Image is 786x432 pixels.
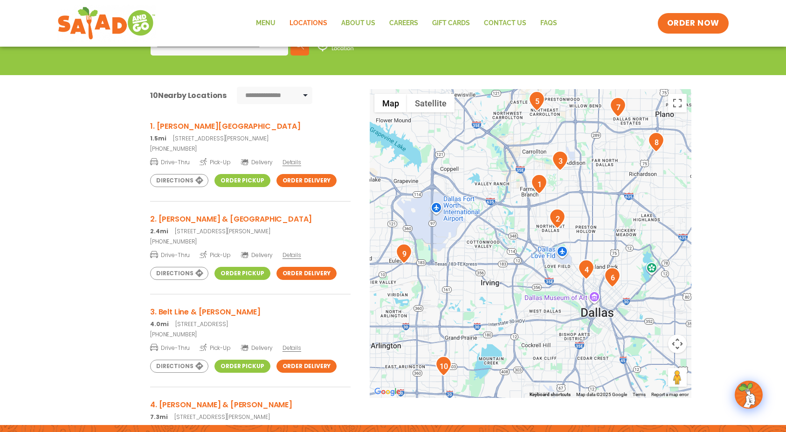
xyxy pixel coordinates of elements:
div: 4 [578,259,594,279]
a: Order Delivery [276,360,337,373]
span: Details [283,251,301,259]
strong: 7.3mi [150,413,167,421]
button: Show satellite imagery [407,94,455,112]
div: 3 [552,151,568,171]
a: 1. [PERSON_NAME][GEOGRAPHIC_DATA] 1.5mi[STREET_ADDRESS][PERSON_NAME] [150,120,351,143]
span: Pick-Up [200,343,231,352]
a: Order Delivery [276,267,337,280]
button: Show street map [374,94,407,112]
a: Contact Us [477,13,533,34]
h3: 2. [PERSON_NAME] & [GEOGRAPHIC_DATA] [150,213,351,225]
button: Toggle fullscreen view [668,94,687,112]
a: 4. [PERSON_NAME] & [PERSON_NAME] 7.3mi[STREET_ADDRESS][PERSON_NAME] [150,399,351,421]
a: Order Pickup [214,360,270,373]
p: [STREET_ADDRESS][PERSON_NAME] [150,413,351,421]
img: wpChatIcon [736,382,762,408]
nav: Menu [249,13,564,34]
a: Order Pickup [214,174,270,187]
p: [STREET_ADDRESS][PERSON_NAME] [150,227,351,236]
div: Nearby Locations [150,90,227,101]
a: About Us [334,13,382,34]
a: Order Delivery [276,174,337,187]
strong: 4.0mi [150,320,168,328]
div: 9 [396,244,412,264]
a: Careers [382,13,425,34]
span: Map data ©2025 Google [576,392,627,397]
h3: 4. [PERSON_NAME] & [PERSON_NAME] [150,399,351,411]
a: Drive-Thru Pick-Up Delivery Details [150,341,351,352]
span: Details [283,158,301,166]
a: GIFT CARDS [425,13,477,34]
a: 3. Belt Line & [PERSON_NAME] 4.0mi[STREET_ADDRESS] [150,306,351,328]
a: Drive-Thru Pick-Up Delivery Details [150,248,351,259]
a: Locations [283,13,334,34]
div: 8 [648,132,664,152]
span: Details [283,344,301,352]
span: Delivery [241,158,273,167]
span: Drive-Thru [150,157,190,167]
a: [PHONE_NUMBER] [150,145,351,153]
div: 6 [604,267,621,287]
div: 1 [531,174,547,194]
a: Open this area in Google Maps (opens a new window) [372,386,403,398]
strong: 1.5mi [150,134,166,142]
a: Order Pickup [214,267,270,280]
a: Directions [150,267,208,280]
span: Delivery [241,251,273,259]
div: 10 [435,356,452,376]
span: Drive-Thru [150,250,190,259]
img: new-SAG-logo-768×292 [57,5,156,42]
span: Delivery [241,344,273,352]
a: [PHONE_NUMBER] [150,237,351,246]
a: Directions [150,174,208,187]
button: Keyboard shortcuts [530,391,571,398]
span: Pick-Up [200,250,231,259]
a: Report a map error [651,392,689,397]
h3: 1. [PERSON_NAME][GEOGRAPHIC_DATA] [150,120,351,132]
p: [STREET_ADDRESS] [150,320,351,328]
strong: 2.4mi [150,227,168,235]
div: 2 [549,209,565,229]
button: Map camera controls [668,334,687,353]
a: Drive-Thru Pick-Up Delivery Details [150,155,351,167]
p: [STREET_ADDRESS][PERSON_NAME] [150,134,351,143]
a: 2. [PERSON_NAME] & [GEOGRAPHIC_DATA] 2.4mi[STREET_ADDRESS][PERSON_NAME] [150,213,351,236]
div: 5 [529,91,545,111]
a: Directions [150,360,208,373]
a: Terms (opens in new tab) [633,392,646,397]
span: ORDER NOW [667,18,719,29]
span: Drive-Thru [150,343,190,352]
a: FAQs [533,13,564,34]
span: Pick-Up [200,157,231,167]
div: 7 [610,97,626,117]
button: Drag Pegman onto the map to open Street View [668,368,687,387]
h3: 3. Belt Line & [PERSON_NAME] [150,306,351,318]
img: Google [372,386,403,398]
span: 10 [150,90,158,101]
a: [PHONE_NUMBER] [150,330,351,339]
a: ORDER NOW [658,13,729,34]
a: Menu [249,13,283,34]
